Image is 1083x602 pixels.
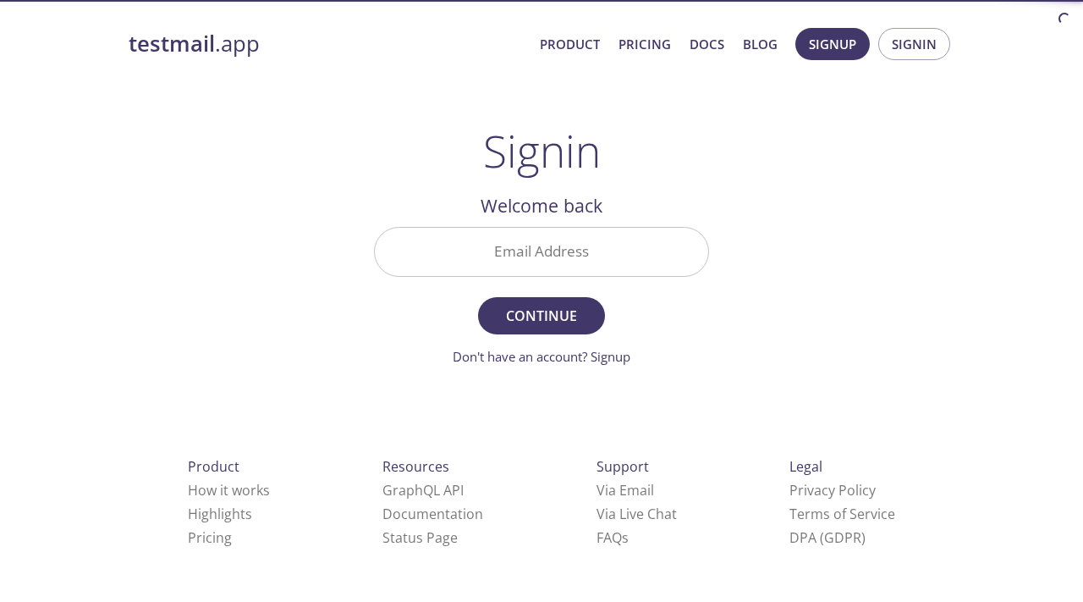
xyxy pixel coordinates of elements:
span: Resources [382,457,449,476]
strong: testmail [129,29,215,58]
a: Pricing [618,33,671,55]
a: Blog [743,33,778,55]
span: Signup [809,33,856,55]
span: Legal [789,457,822,476]
a: GraphQL API [382,481,464,500]
span: Product [188,457,239,476]
button: Signin [878,28,950,60]
a: How it works [188,481,270,500]
a: DPA (GDPR) [789,528,866,547]
span: Continue [497,304,586,328]
span: Signin [892,33,937,55]
a: Docs [690,33,724,55]
a: Terms of Service [789,505,895,523]
a: testmail.app [129,30,526,58]
a: Highlights [188,505,252,523]
h1: Signin [483,125,601,176]
a: Pricing [188,528,232,547]
a: Documentation [382,505,483,523]
a: Status Page [382,528,458,547]
a: Via Live Chat [596,505,677,523]
span: Support [596,457,649,476]
span: s [622,528,629,547]
button: Signup [795,28,870,60]
h2: Welcome back [374,191,709,220]
a: FAQ [596,528,629,547]
a: Product [540,33,600,55]
button: Continue [478,297,605,334]
a: Via Email [596,481,654,500]
a: Don't have an account? Signup [453,348,630,365]
a: Privacy Policy [789,481,876,500]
